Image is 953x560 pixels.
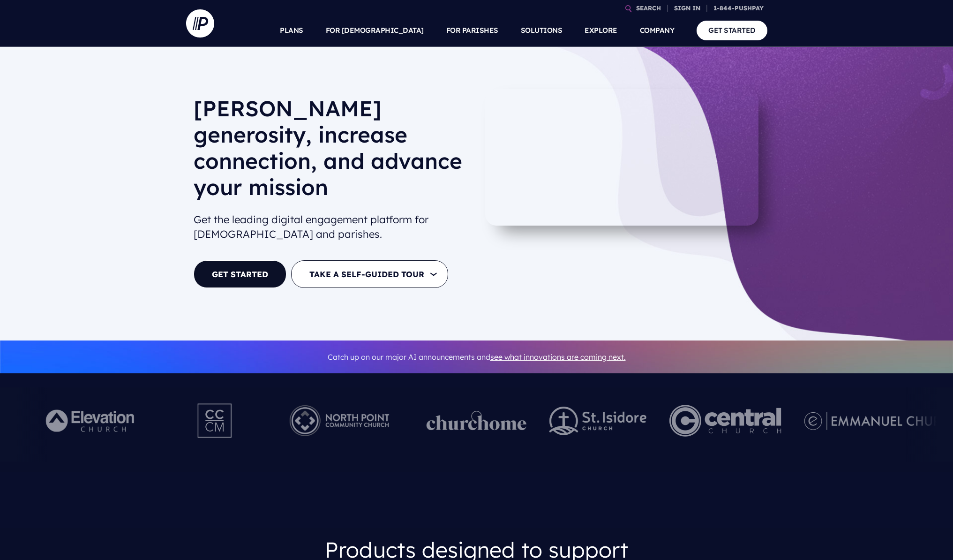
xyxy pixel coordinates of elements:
[194,95,469,208] h1: [PERSON_NAME] generosity, increase connection, and advance your mission
[549,407,646,435] img: pp_logos_2
[640,14,675,47] a: COMPANY
[275,395,404,446] img: Pushpay_Logo__NorthPoint
[326,14,424,47] a: FOR [DEMOGRAPHIC_DATA]
[291,260,448,288] button: TAKE A SELF-GUIDED TOUR
[669,395,781,446] img: Central Church Henderson NV
[27,395,156,446] img: Pushpay_Logo__Elevation
[178,395,252,446] img: Pushpay_Logo__CCM
[585,14,617,47] a: EXPLORE
[280,14,303,47] a: PLANS
[426,411,526,431] img: pp_logos_1
[194,260,286,288] a: GET STARTED
[194,347,760,368] p: Catch up on our major AI announcements and
[521,14,563,47] a: SOLUTIONS
[697,21,767,40] a: GET STARTED
[446,14,498,47] a: FOR PARISHES
[194,209,469,245] h2: Get the leading digital engagement platform for [DEMOGRAPHIC_DATA] and parishes.
[490,352,626,362] a: see what innovations are coming next.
